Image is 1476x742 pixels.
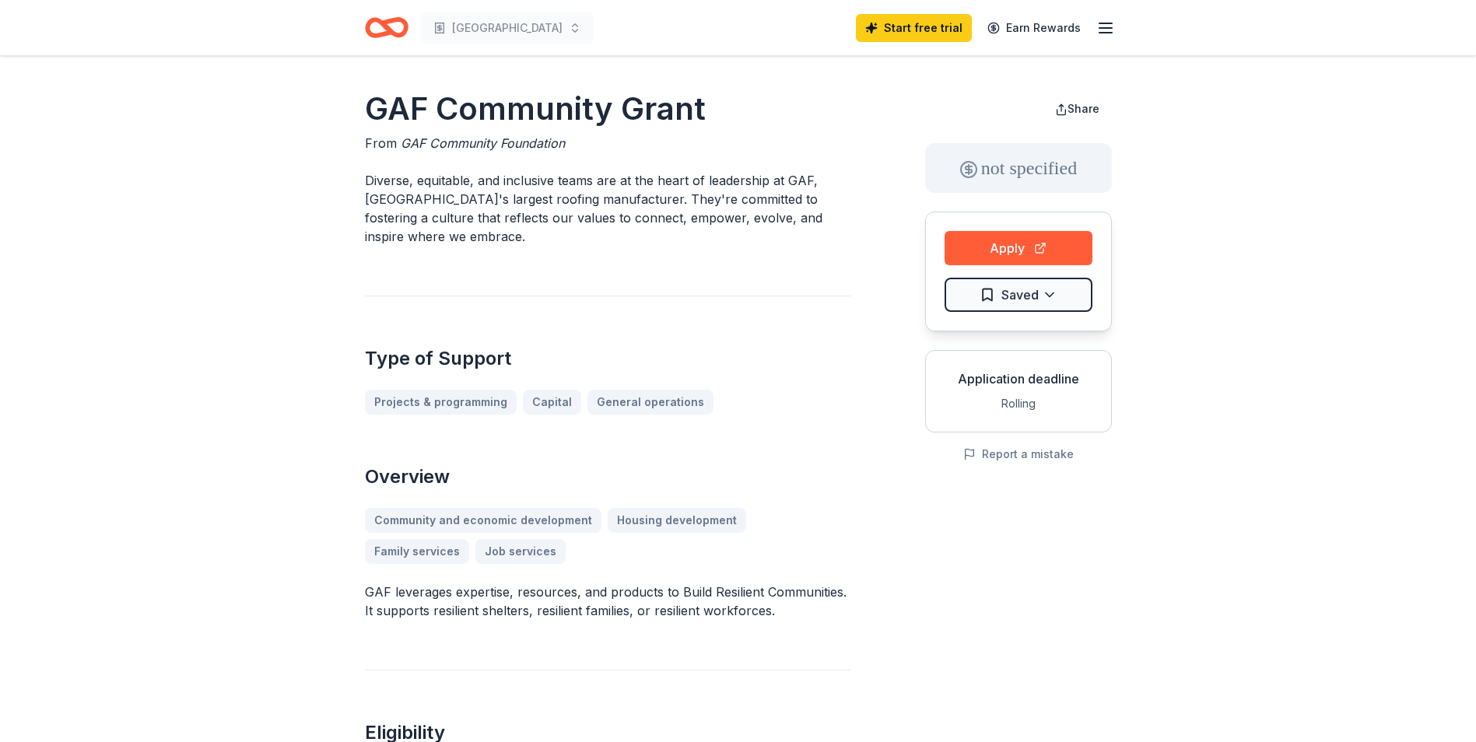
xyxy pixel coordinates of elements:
div: Application deadline [938,369,1099,388]
span: Share [1068,102,1099,115]
p: Diverse, equitable, and inclusive teams are at the heart of leadership at GAF, [GEOGRAPHIC_DATA]'... [365,171,850,246]
span: GAF Community Foundation [401,135,565,151]
div: Rolling [938,394,1099,413]
a: Start free trial [856,14,972,42]
h2: Overview [365,464,850,489]
p: GAF leverages expertise, resources, and products to Build Resilient Communities. It supports resi... [365,583,850,620]
h2: Type of Support [365,346,850,371]
div: not specified [925,143,1112,193]
button: [GEOGRAPHIC_DATA] [421,12,594,44]
h1: GAF Community Grant [365,87,850,131]
span: Saved [1001,285,1039,305]
a: Capital [523,390,581,415]
div: From [365,134,850,152]
button: Apply [945,231,1092,265]
button: Share [1043,93,1112,124]
button: Saved [945,278,1092,312]
a: Projects & programming [365,390,517,415]
a: General operations [587,390,713,415]
a: Earn Rewards [978,14,1090,42]
button: Report a mistake [963,445,1074,464]
span: [GEOGRAPHIC_DATA] [452,19,563,37]
a: Home [365,9,408,46]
